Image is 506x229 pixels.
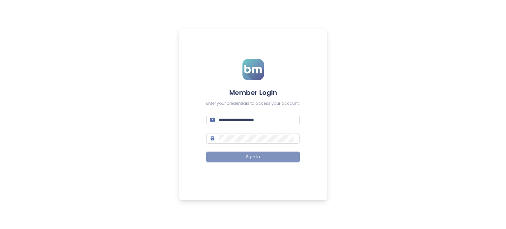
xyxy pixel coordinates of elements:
img: logo [242,59,264,80]
span: lock [210,136,215,141]
div: Enter your credentials to access your account. [206,100,300,107]
span: mail [210,118,215,122]
button: Sign In [206,152,300,162]
span: Sign In [246,154,260,160]
h4: Member Login [206,88,300,97]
